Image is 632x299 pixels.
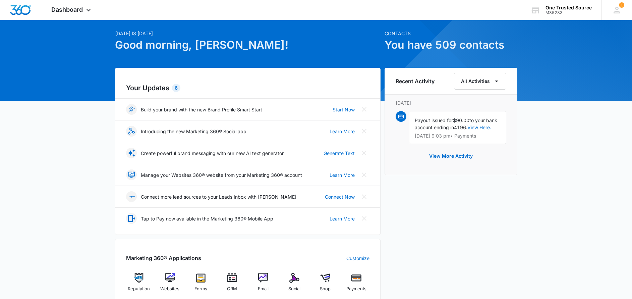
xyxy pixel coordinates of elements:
button: Close [359,213,369,224]
p: [DATE] is [DATE] [115,30,381,37]
span: Payout issued for [415,117,453,123]
a: Learn More [330,171,355,179]
h1: Good morning, [PERSON_NAME]! [115,37,381,53]
h2: Your Updates [126,83,369,93]
div: account name [545,5,592,10]
div: account id [545,10,592,15]
button: Close [359,104,369,115]
a: CRM [219,273,245,297]
a: Customize [346,255,369,262]
a: Shop [312,273,338,297]
a: Websites [157,273,183,297]
h2: Marketing 360® Applications [126,254,201,262]
a: Social [281,273,307,297]
span: Forms [194,286,207,292]
p: [DATE] 9:03 pm • Payments [415,134,501,138]
span: Dashboard [51,6,83,13]
a: Learn More [330,128,355,135]
p: Create powerful brand messaging with our new AI text generator [141,150,284,157]
p: Connect more lead sources to your Leads Inbox with [PERSON_NAME] [141,193,296,200]
span: Shop [320,286,331,292]
div: 6 [172,84,180,92]
a: Generate Text [324,150,355,157]
button: View More Activity [422,148,479,164]
span: CRM [227,286,237,292]
a: Reputation [126,273,152,297]
p: Contacts [385,30,517,37]
a: Learn More [330,215,355,222]
p: Introducing the new Marketing 360® Social app [141,128,246,135]
h1: You have 509 contacts [385,37,517,53]
span: Email [258,286,269,292]
p: Manage your Websites 360® website from your Marketing 360® account [141,171,302,179]
span: Websites [160,286,179,292]
span: Payments [346,286,366,292]
span: 1 [619,2,624,8]
a: Start Now [333,106,355,113]
button: All Activities [454,73,506,90]
a: Forms [188,273,214,297]
a: Connect Now [325,193,355,200]
button: Close [359,148,369,158]
h6: Recent Activity [396,77,435,85]
span: Social [288,286,300,292]
a: View Here. [467,124,491,130]
button: Close [359,191,369,202]
p: Tap to Pay now available in the Marketing 360® Mobile App [141,215,273,222]
button: Close [359,169,369,180]
a: Email [250,273,276,297]
span: Reputation [128,286,150,292]
div: notifications count [619,2,624,8]
button: Close [359,126,369,137]
p: Build your brand with the new Brand Profile Smart Start [141,106,262,113]
a: Payments [344,273,369,297]
p: [DATE] [396,99,506,106]
span: $90.00 [453,117,469,123]
span: 4196. [454,124,467,130]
